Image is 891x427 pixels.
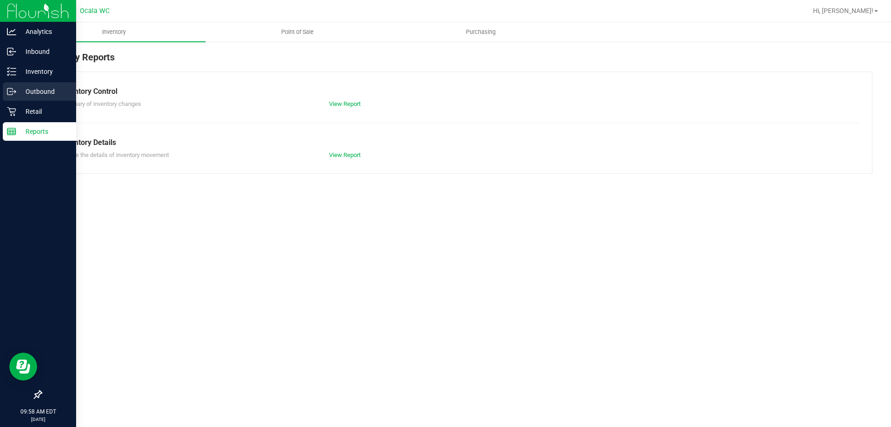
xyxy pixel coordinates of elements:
[7,47,16,56] inline-svg: Inbound
[22,22,206,42] a: Inventory
[9,353,37,381] iframe: Resource center
[16,126,72,137] p: Reports
[16,86,72,97] p: Outbound
[7,27,16,36] inline-svg: Analytics
[269,28,326,36] span: Point of Sale
[7,87,16,96] inline-svg: Outbound
[60,137,853,148] div: Inventory Details
[329,151,361,158] a: View Report
[16,66,72,77] p: Inventory
[60,86,853,97] div: Inventory Control
[80,7,110,15] span: Ocala WC
[16,46,72,57] p: Inbound
[4,416,72,423] p: [DATE]
[7,67,16,76] inline-svg: Inventory
[453,28,508,36] span: Purchasing
[7,127,16,136] inline-svg: Reports
[60,100,141,107] span: Summary of inventory changes
[60,151,169,158] span: Explore the details of inventory movement
[4,407,72,416] p: 09:58 AM EDT
[389,22,572,42] a: Purchasing
[41,50,872,72] div: Inventory Reports
[90,28,138,36] span: Inventory
[329,100,361,107] a: View Report
[813,7,873,14] span: Hi, [PERSON_NAME]!
[7,107,16,116] inline-svg: Retail
[206,22,389,42] a: Point of Sale
[16,106,72,117] p: Retail
[16,26,72,37] p: Analytics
